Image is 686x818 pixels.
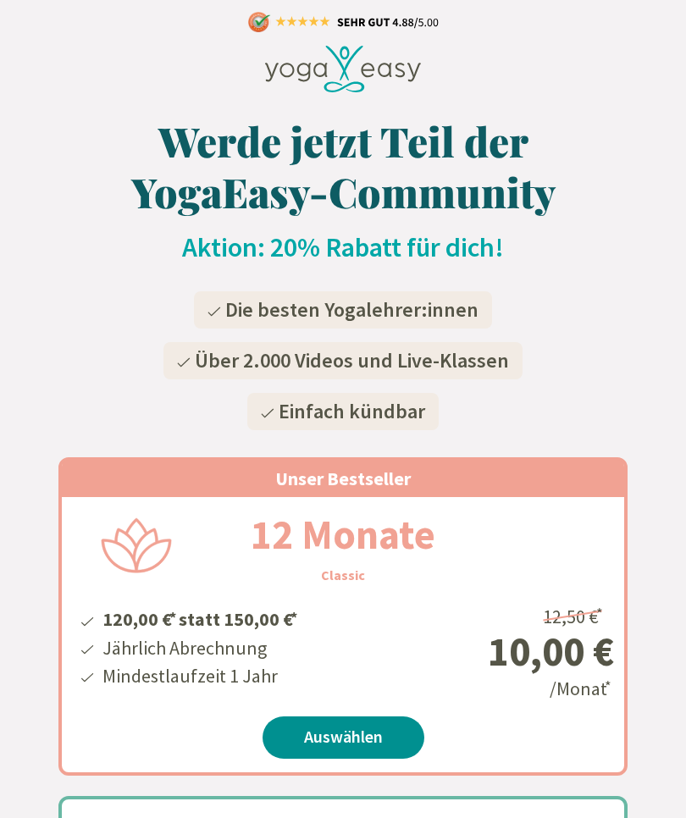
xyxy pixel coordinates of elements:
[411,599,614,703] div: /Monat
[58,115,628,217] h1: Werde jetzt Teil der YogaEasy-Community
[275,467,411,490] span: Unser Bestseller
[263,716,424,759] a: Auswählen
[411,631,614,672] div: 10,00 €
[210,504,476,565] h2: 12 Monate
[100,602,300,633] li: 120,00 € statt 150,00 €
[321,565,365,585] h3: Classic
[225,296,479,323] span: Die besten Yogalehrer:innen
[100,662,300,690] li: Mindestlaufzeit 1 Jahr
[279,398,425,424] span: Einfach kündbar
[543,605,606,628] span: 12,50 €
[100,634,300,662] li: Jährlich Abrechnung
[195,347,509,373] span: Über 2.000 Videos und Live-Klassen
